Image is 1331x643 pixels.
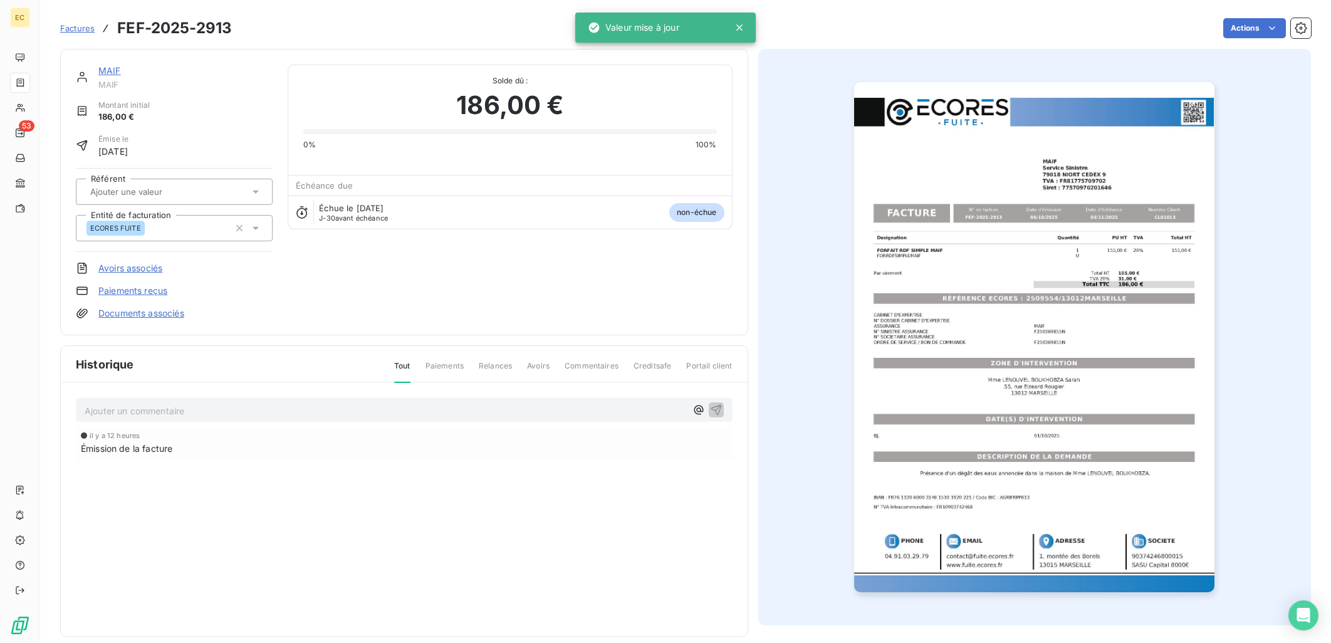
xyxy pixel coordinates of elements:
[98,111,150,123] span: 186,00 €
[854,82,1214,592] img: invoice_thumbnail
[303,75,716,86] span: Solde dû :
[565,360,619,382] span: Commentaires
[98,65,121,76] a: MAIF
[1288,600,1318,630] div: Open Intercom Messenger
[303,139,316,150] span: 0%
[319,214,388,222] span: avant échéance
[98,100,150,111] span: Montant initial
[90,224,141,232] span: ECORES FUITE
[319,214,335,222] span: J-30
[98,307,184,320] a: Documents associés
[98,133,128,145] span: Émise le
[10,615,30,635] img: Logo LeanPay
[89,186,215,197] input: Ajouter une valeur
[10,8,30,28] div: EC
[479,360,512,382] span: Relances
[527,360,550,382] span: Avoirs
[425,360,464,382] span: Paiements
[1223,18,1286,38] button: Actions
[696,139,717,150] span: 100%
[98,80,273,90] span: MAIF
[117,17,232,39] h3: FEF-2025-2913
[90,432,140,439] span: il y a 12 heures
[686,360,732,382] span: Portail client
[394,360,410,383] span: Tout
[76,356,134,373] span: Historique
[669,203,724,222] span: non-échue
[19,120,34,132] span: 53
[60,22,95,34] a: Factures
[98,262,162,274] a: Avoirs associés
[81,442,172,455] span: Émission de la facture
[319,203,384,213] span: Échue le [DATE]
[98,285,167,297] a: Paiements reçus
[60,23,95,33] span: Factures
[634,360,672,382] span: Creditsafe
[296,180,353,191] span: Échéance due
[588,16,679,39] div: Valeur mise à jour
[456,86,563,124] span: 186,00 €
[98,145,128,158] span: [DATE]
